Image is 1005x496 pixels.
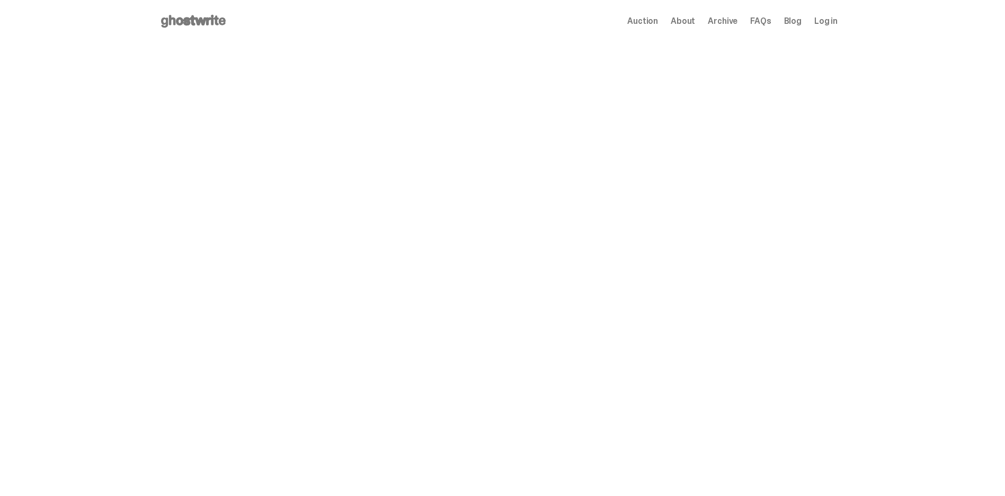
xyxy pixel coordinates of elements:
[814,17,838,25] a: Log in
[708,17,737,25] a: Archive
[671,17,695,25] a: About
[784,17,802,25] a: Blog
[627,17,658,25] a: Auction
[750,17,771,25] a: FAQs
